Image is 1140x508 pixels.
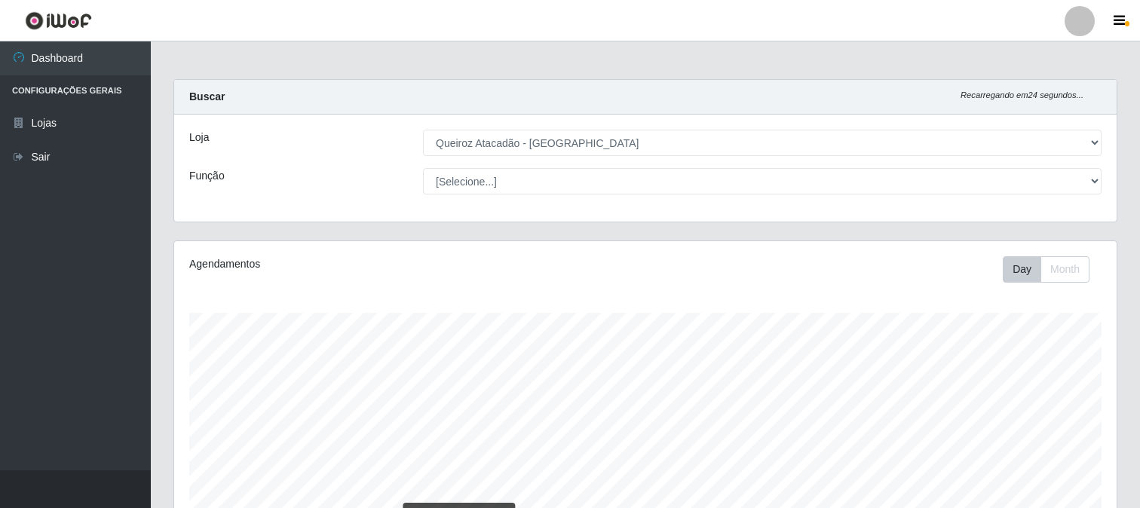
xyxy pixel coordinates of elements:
label: Função [189,168,225,184]
button: Day [1003,256,1041,283]
strong: Buscar [189,90,225,103]
div: First group [1003,256,1089,283]
img: CoreUI Logo [25,11,92,30]
i: Recarregando em 24 segundos... [961,90,1083,99]
button: Month [1040,256,1089,283]
label: Loja [189,130,209,145]
div: Agendamentos [189,256,556,272]
div: Toolbar with button groups [1003,256,1102,283]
